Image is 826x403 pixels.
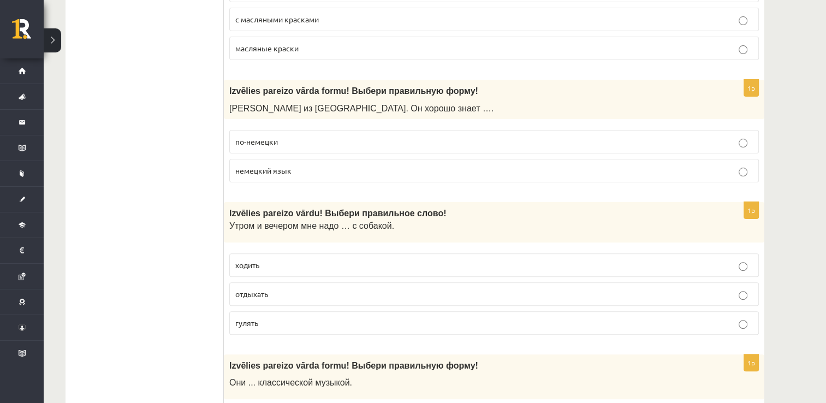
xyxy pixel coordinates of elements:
span: масляные краски [235,43,299,53]
input: отдыхать [739,291,747,300]
input: гулять [739,320,747,329]
input: с масляными красками [739,16,747,25]
span: Утром и вечером мне надо … с собакой. [229,221,394,230]
p: 1p [744,354,759,371]
p: 1p [744,201,759,219]
span: Они ... классической музыкой. [229,378,352,387]
input: по-немецки [739,139,747,147]
span: Izvēlies pareizo vārda formu! Выбери правильную форму! [229,361,478,370]
span: гулять [235,318,258,328]
p: 1p [744,79,759,97]
span: ое слово! [405,209,446,218]
input: немецкий язык [739,168,747,176]
span: ходить [235,260,259,270]
span: с масляными красками [235,14,319,24]
a: Rīgas 1. Tālmācības vidusskola [12,19,44,46]
span: отдыхать [235,289,268,299]
input: масляные краски [739,45,747,54]
span: Izvēlies pareizo vārdu! Выбери правильн [229,209,405,218]
input: ходить [739,262,747,271]
span: Izvēlies pareizo vārda formu! Выбери правильную форму! [229,86,478,96]
span: по-немецки [235,137,278,146]
span: немецкий язык [235,165,292,175]
span: [PERSON_NAME] из [GEOGRAPHIC_DATA]. Он хорошо знает …. [229,104,494,113]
